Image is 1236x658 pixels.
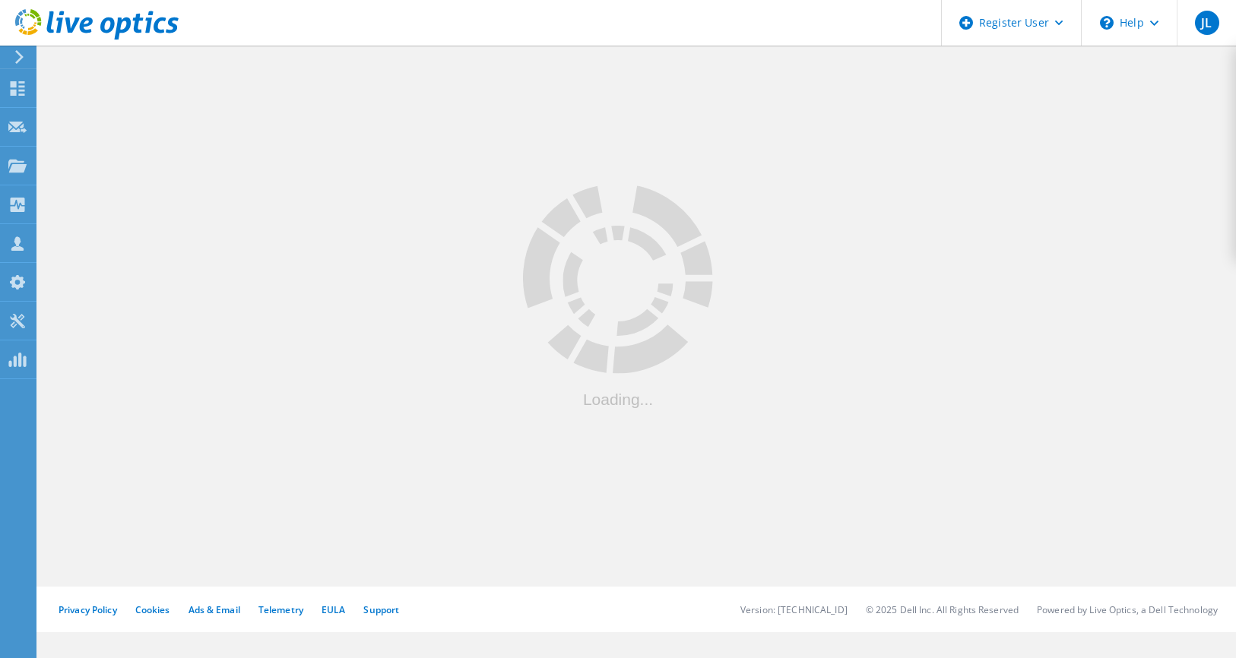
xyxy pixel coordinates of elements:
a: Live Optics Dashboard [15,32,179,43]
a: Cookies [135,603,170,616]
li: © 2025 Dell Inc. All Rights Reserved [866,603,1019,616]
a: Support [363,603,399,616]
li: Version: [TECHNICAL_ID] [740,603,848,616]
li: Powered by Live Optics, a Dell Technology [1037,603,1218,616]
svg: \n [1100,16,1114,30]
a: Ads & Email [189,603,240,616]
a: Privacy Policy [59,603,117,616]
div: Loading... [523,391,713,407]
a: EULA [322,603,345,616]
span: JL [1201,17,1212,29]
a: Telemetry [258,603,303,616]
